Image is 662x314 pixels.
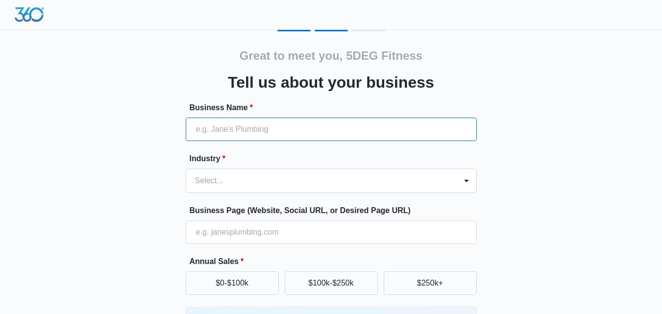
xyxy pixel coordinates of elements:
label: Business Page (Website, Social URL, or Desired Page URL) [190,205,481,217]
input: e.g. janesplumbing.com [186,220,477,244]
label: Annual Sales [190,256,481,267]
button: $250k+ [384,271,477,295]
button: $100k-$250k [285,271,378,295]
label: Industry [190,153,481,165]
label: Business Name [190,102,481,114]
input: e.g. Jane's Plumbing [186,118,477,141]
h3: Tell us about your business [228,71,434,94]
h2: Great to meet you, 5DEG Fitness [240,47,422,65]
button: $0-$100k [186,271,279,295]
